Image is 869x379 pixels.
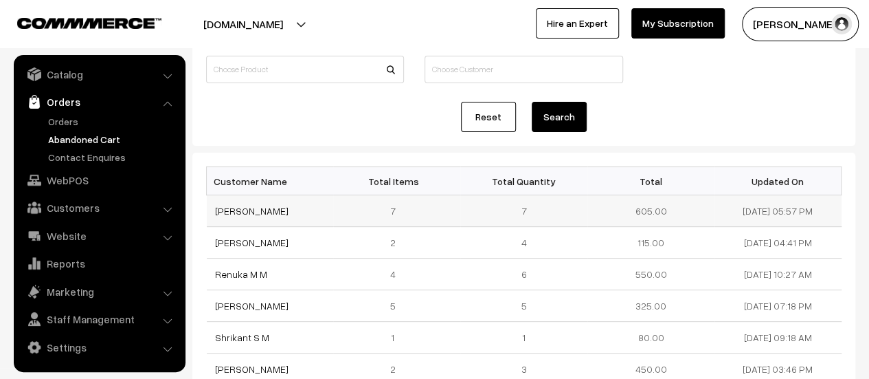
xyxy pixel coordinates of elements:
[460,195,587,227] td: 7
[17,279,181,304] a: Marketing
[17,251,181,276] a: Reports
[587,195,714,227] td: 605.00
[460,322,587,354] td: 1
[460,167,587,195] th: Total Quantity
[587,259,714,290] td: 550.00
[17,224,181,248] a: Website
[333,227,460,259] td: 2
[536,8,619,39] a: Hire an Expert
[714,227,842,259] td: [DATE] 04:41 PM
[215,237,289,248] a: [PERSON_NAME]
[45,150,181,164] a: Contact Enquires
[17,62,181,87] a: Catalog
[45,114,181,129] a: Orders
[587,322,714,354] td: 80.00
[831,14,852,34] img: user
[155,7,331,41] button: [DOMAIN_NAME]
[460,227,587,259] td: 4
[714,195,842,227] td: [DATE] 05:57 PM
[742,7,859,41] button: [PERSON_NAME]
[215,363,289,375] a: [PERSON_NAME]
[714,322,842,354] td: [DATE] 09:18 AM
[17,89,181,114] a: Orders
[17,307,181,332] a: Staff Management
[207,167,334,195] th: Customer Name
[460,259,587,290] td: 6
[333,290,460,322] td: 5
[206,56,404,83] input: Choose Product
[532,102,587,132] button: Search
[333,322,460,354] td: 1
[587,227,714,259] td: 115.00
[631,8,725,39] a: My Subscription
[17,14,137,30] a: COMMMERCE
[425,56,622,83] input: Choose Customer
[333,259,460,290] td: 4
[17,335,181,360] a: Settings
[17,168,181,193] a: WebPOS
[17,18,161,28] img: COMMMERCE
[215,268,267,280] a: Renuka M M
[45,132,181,147] a: Abandoned Cart
[17,195,181,220] a: Customers
[215,205,289,217] a: [PERSON_NAME]
[587,290,714,322] td: 325.00
[333,167,460,195] th: Total Items
[215,332,269,343] a: Shrikant S M
[460,290,587,322] td: 5
[714,259,842,290] td: [DATE] 10:27 AM
[714,290,842,322] td: [DATE] 07:18 PM
[333,195,460,227] td: 7
[587,167,714,195] th: Total
[461,102,516,132] a: Reset
[215,300,289,312] a: [PERSON_NAME]
[714,167,842,195] th: Updated On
